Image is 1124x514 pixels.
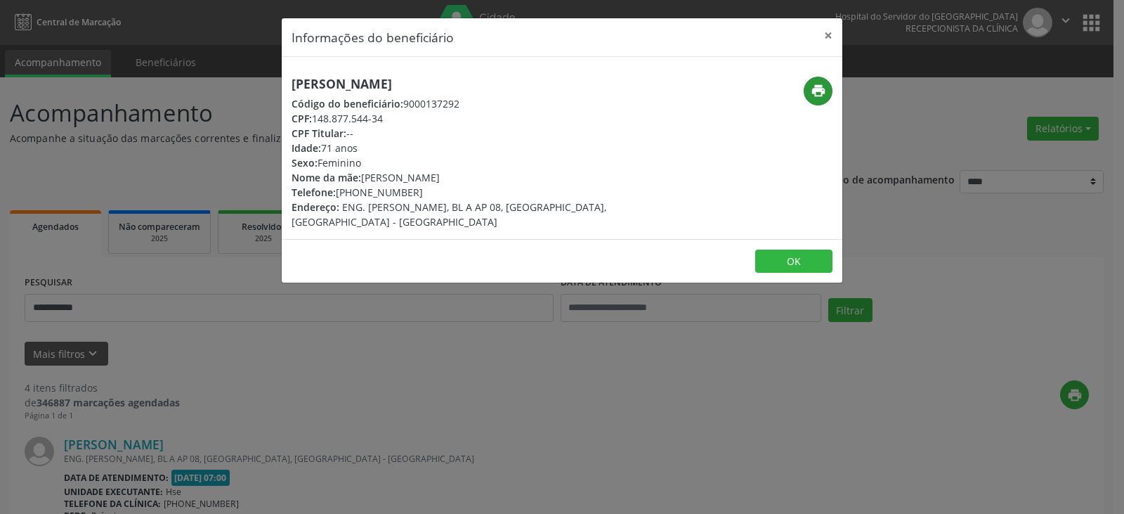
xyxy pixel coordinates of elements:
span: Idade: [292,141,321,155]
i: print [811,83,826,98]
button: print [804,77,832,105]
button: Close [814,18,842,53]
div: 71 anos [292,141,646,155]
span: Código do beneficiário: [292,97,403,110]
div: -- [292,126,646,141]
h5: Informações do beneficiário [292,28,454,46]
div: [PERSON_NAME] [292,170,646,185]
div: [PHONE_NUMBER] [292,185,646,200]
span: Telefone: [292,186,336,199]
span: Sexo: [292,156,318,169]
span: CPF Titular: [292,127,346,140]
h5: [PERSON_NAME] [292,77,646,91]
button: OK [755,250,832,274]
div: 9000137292 [292,96,646,111]
span: ENG. [PERSON_NAME], BL A AP 08, [GEOGRAPHIC_DATA], [GEOGRAPHIC_DATA] - [GEOGRAPHIC_DATA] [292,200,606,229]
div: 148.877.544-34 [292,111,646,126]
span: CPF: [292,112,312,125]
span: Nome da mãe: [292,171,361,184]
div: Feminino [292,155,646,170]
span: Endereço: [292,200,339,214]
